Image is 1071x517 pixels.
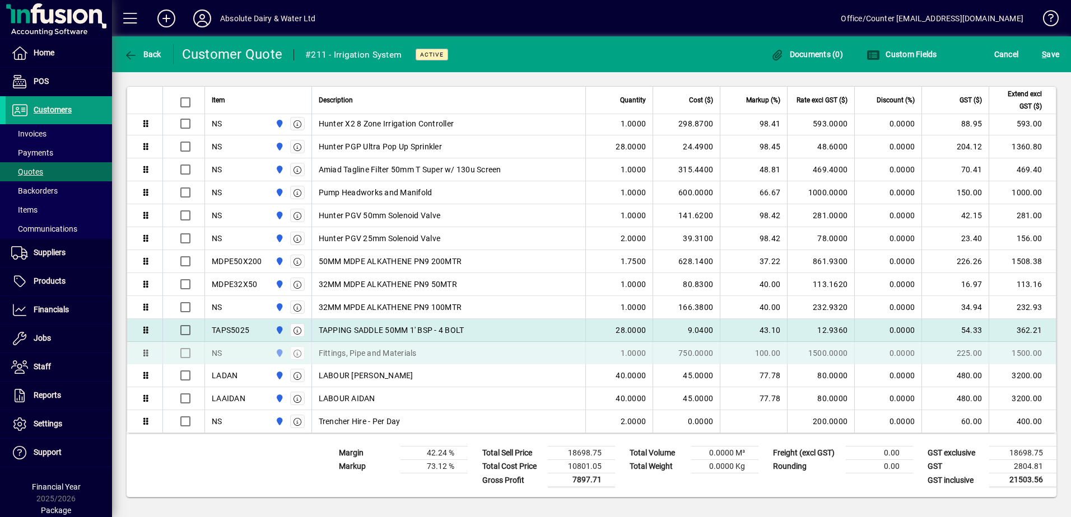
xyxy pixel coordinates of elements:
td: 0.0000 M³ [691,446,758,460]
button: Documents (0) [767,44,846,64]
span: Markup (%) [746,94,780,106]
td: 45.0000 [653,364,720,387]
td: 10801.05 [548,460,615,473]
td: 141.6200 [653,204,720,227]
td: 232.93 [989,296,1056,319]
span: 28.0000 [616,141,646,152]
div: 232.9320 [794,302,848,313]
td: 0.0000 [854,204,921,227]
button: Back [121,44,164,64]
span: Package [41,506,71,515]
a: Products [6,267,112,295]
td: 1508.38 [989,250,1056,273]
td: GST [922,460,989,473]
span: Pump Headworks and Manifold [319,187,432,198]
span: Customers [34,105,72,114]
div: NS [212,210,222,221]
span: Matata Road [272,369,285,382]
div: 113.1620 [794,279,848,290]
td: 166.3800 [653,296,720,319]
span: Payments [11,148,53,157]
td: GST inclusive [922,473,989,487]
td: 77.78 [720,387,787,410]
span: Matata Road [272,392,285,405]
td: 315.4400 [653,158,720,181]
span: Backorders [11,186,58,195]
td: 60.00 [921,410,989,433]
div: 12.9360 [794,325,848,336]
td: 0.00 [846,460,913,473]
span: Home [34,48,54,57]
a: Backorders [6,181,112,200]
td: 3200.00 [989,387,1056,410]
div: 593.0000 [794,118,848,129]
span: 1.0000 [621,302,646,313]
td: 0.0000 [854,112,921,135]
span: Rate excl GST ($) [797,94,848,106]
span: Items [11,205,38,214]
span: 1.0000 [621,164,646,175]
div: 200.0000 [794,416,848,427]
span: S [1042,50,1046,59]
td: 42.15 [921,204,989,227]
button: Cancel [991,44,1022,64]
span: Description [319,94,353,106]
span: Matata Road [272,415,285,427]
td: 34.94 [921,296,989,319]
td: Total Volume [624,446,691,460]
td: 40.00 [720,273,787,296]
td: 204.12 [921,135,989,158]
span: Hunter PGV 25mm Solenoid Valve [319,233,441,244]
span: 1.7500 [621,256,646,267]
td: 281.00 [989,204,1056,227]
td: 98.42 [720,227,787,250]
span: ave [1042,45,1059,63]
td: 98.41 [720,112,787,135]
div: 281.0000 [794,210,848,221]
div: LAAIDAN [212,393,245,404]
button: Save [1039,44,1062,64]
td: 0.0000 [854,135,921,158]
div: 48.6000 [794,141,848,152]
td: 66.67 [720,181,787,204]
span: 32MM MPDE ALKATHENE PN9 100MTR [319,302,462,313]
span: Extend excl GST ($) [996,88,1042,112]
div: 1000.0000 [794,187,848,198]
span: Back [124,50,161,59]
td: 1000.00 [989,181,1056,204]
button: Custom Fields [864,44,940,64]
td: 0.0000 [854,387,921,410]
span: Cost ($) [689,94,713,106]
span: Matata Road [272,232,285,245]
td: 9.0400 [653,319,720,342]
a: Staff [6,353,112,381]
div: NS [212,302,222,313]
span: Hunter PGP Ultra Pop Up Sprinkler [319,141,442,152]
div: MDPE32X50 [212,279,257,290]
span: Trencher Hire - Per Day [319,416,401,427]
a: Suppliers [6,239,112,267]
div: TAPS5025 [212,325,249,336]
td: 226.26 [921,250,989,273]
td: Margin [333,446,401,460]
a: POS [6,68,112,96]
a: Payments [6,143,112,162]
td: 77.78 [720,364,787,387]
td: Markup [333,460,401,473]
div: 469.4000 [794,164,848,175]
span: Support [34,448,62,457]
div: NS [212,141,222,152]
span: Matata Road [272,278,285,290]
span: TAPPING SADDLE 50MM 1' BSP - 4 BOLT [319,325,464,336]
span: Cancel [994,45,1019,63]
span: Staff [34,362,51,371]
td: 80.8300 [653,273,720,296]
div: NS [212,416,222,427]
td: 98.42 [720,204,787,227]
span: 50MM MDPE ALKATHENE PN9 200MTR [319,256,462,267]
span: Active [420,51,444,58]
td: 362.21 [989,319,1056,342]
div: LADAN [212,370,238,381]
span: Reports [34,391,61,399]
span: Matata Road [272,140,285,153]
